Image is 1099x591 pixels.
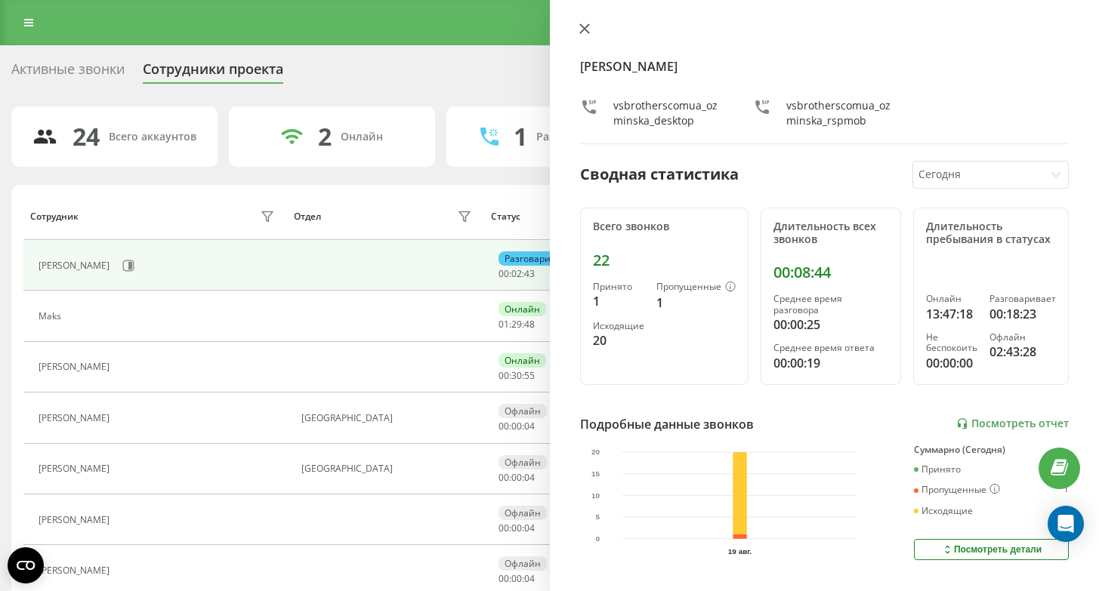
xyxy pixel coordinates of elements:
[499,420,509,432] span: 00
[499,251,577,266] div: Разговаривает
[499,267,509,280] span: 00
[499,506,547,520] div: Офлайн
[595,513,600,521] text: 5
[511,318,522,331] span: 29
[511,522,522,534] span: 00
[941,543,1042,556] div: Посмотреть детали
[39,413,113,423] div: [PERSON_NAME]
[511,267,522,280] span: 02
[524,522,535,534] span: 04
[591,469,600,477] text: 15
[926,294,977,304] div: Онлайн
[593,251,736,269] div: 22
[536,131,619,143] div: Разговаривают
[593,220,736,233] div: Всего звонков
[499,269,535,279] div: : :
[499,572,509,585] span: 00
[773,220,889,246] div: Длительность всех звонков
[773,294,889,316] div: Среднее время разговора
[914,445,1069,455] div: Суммарно (Сегодня)
[499,556,547,571] div: Офлайн
[8,547,44,583] button: Open CMP widget
[989,305,1056,323] div: 00:18:23
[914,506,973,516] div: Исходящие
[524,318,535,331] span: 48
[499,371,535,381] div: : :
[39,362,113,372] div: [PERSON_NAME]
[926,305,977,323] div: 13:47:18
[595,534,600,543] text: 0
[656,294,736,312] div: 1
[514,122,527,151] div: 1
[656,282,736,294] div: Пропущенные
[989,343,1056,361] div: 02:43:28
[294,211,321,222] div: Отдел
[499,522,509,534] span: 00
[499,471,509,484] span: 00
[499,421,535,432] div: : :
[773,343,889,353] div: Среднее время ответа
[11,61,125,85] div: Активные звонки
[301,413,475,423] div: [GEOGRAPHIC_DATA]
[989,332,1056,343] div: Офлайн
[301,463,475,474] div: [GEOGRAPHIC_DATA]
[914,484,1000,496] div: Пропущенные
[580,57,1070,75] h4: [PERSON_NAME]
[1063,484,1069,496] div: 1
[511,471,522,484] span: 00
[499,523,535,534] div: : :
[728,547,752,556] text: 19 авг.
[499,353,546,368] div: Онлайн
[39,311,65,322] div: Maks
[39,515,113,525] div: [PERSON_NAME]
[593,331,644,349] div: 20
[109,131,196,143] div: Всего аккаунтов
[773,263,889,282] div: 00:08:44
[1048,506,1084,542] div: Open Intercom Messenger
[491,211,520,222] div: Статус
[39,565,113,576] div: [PERSON_NAME]
[914,464,961,475] div: Принято
[318,122,332,151] div: 2
[499,302,546,316] div: Онлайн
[613,98,723,128] div: vsbrotherscomua_ozminska_desktop
[914,539,1069,560] button: Посмотреть детали
[511,369,522,382] span: 30
[786,98,896,128] div: vsbrotherscomua_ozminska_rspmob
[580,163,739,186] div: Сводная статистика
[593,282,644,292] div: Принято
[499,472,535,483] div: : :
[499,404,547,418] div: Офлайн
[499,319,535,330] div: : :
[989,294,1056,304] div: Разговаривает
[580,415,754,433] div: Подробные данные звонков
[39,260,113,271] div: [PERSON_NAME]
[524,471,535,484] span: 04
[593,292,644,310] div: 1
[499,369,509,382] span: 00
[499,455,547,469] div: Офлайн
[524,572,535,585] span: 04
[591,448,600,456] text: 20
[511,420,522,432] span: 00
[926,332,977,354] div: Не беспокоить
[956,417,1069,430] a: Посмотреть отчет
[143,61,283,85] div: Сотрудники проекта
[926,354,977,372] div: 00:00:00
[524,420,535,432] span: 04
[773,354,889,372] div: 00:00:19
[524,369,535,382] span: 55
[926,220,1056,246] div: Длительность пребывания в статусах
[591,491,600,499] text: 10
[524,267,535,280] span: 43
[773,316,889,334] div: 00:00:25
[499,574,535,584] div: : :
[341,131,383,143] div: Онлайн
[593,321,644,331] div: Исходящие
[499,318,509,331] span: 01
[511,572,522,585] span: 00
[30,211,79,222] div: Сотрудник
[39,463,113,474] div: [PERSON_NAME]
[73,122,100,151] div: 24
